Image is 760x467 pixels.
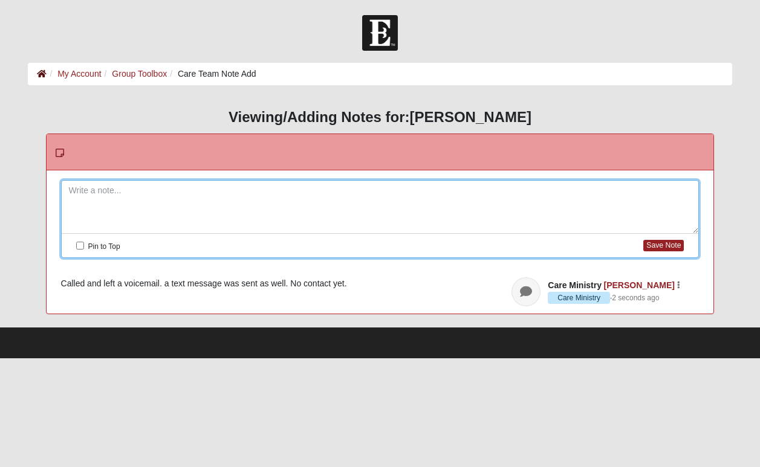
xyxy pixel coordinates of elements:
time: August 16, 2025, 2:45 PM [612,294,659,302]
a: My Account [57,69,101,79]
input: Pin to Top [76,242,84,250]
a: 2 seconds ago [612,292,659,303]
li: Care Team Note Add [167,68,256,80]
h3: Viewing/Adding Notes for: [28,109,732,126]
button: Save Note [643,240,684,251]
a: [PERSON_NAME] [603,280,674,290]
span: Pin to Top [88,242,120,251]
img: Church of Eleven22 Logo [362,15,398,51]
span: Care Ministry [548,292,610,304]
strong: [PERSON_NAME] [410,109,531,125]
a: Group Toolbox [112,69,167,79]
span: · [548,292,612,304]
span: Care Ministry [548,280,602,290]
div: Called and left a voicemail. a text message was sent as well. No contact yet. [61,277,700,290]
